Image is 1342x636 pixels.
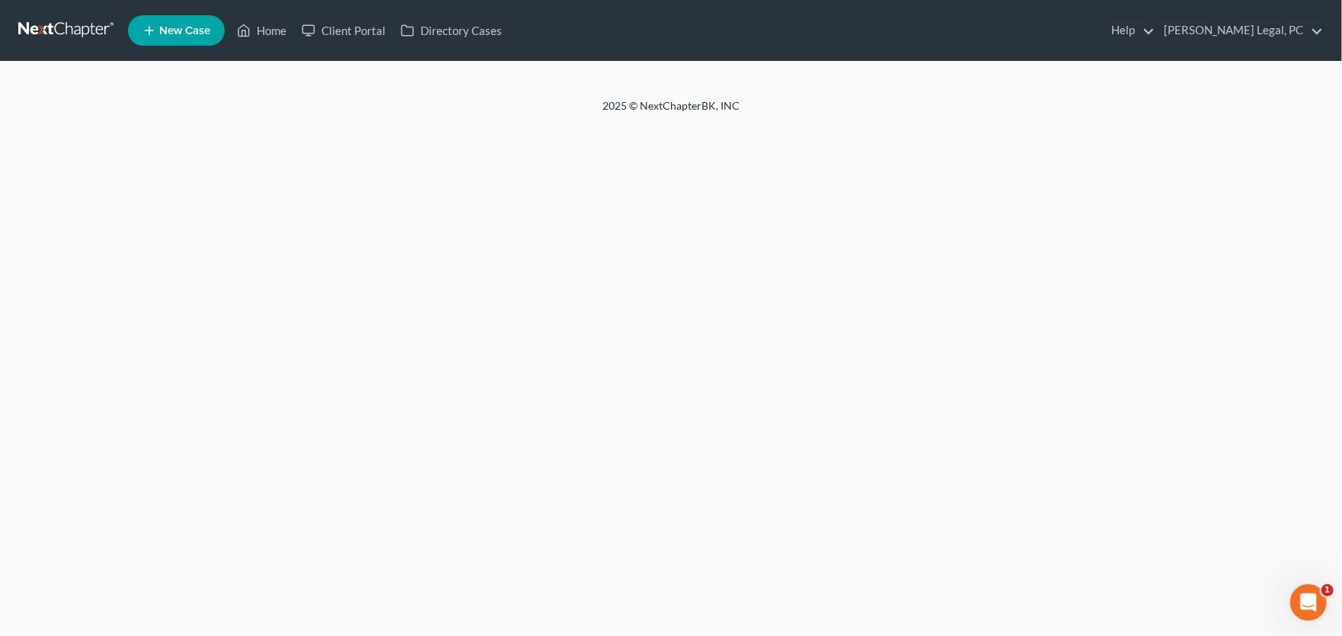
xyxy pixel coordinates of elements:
[237,98,1105,126] div: 2025 © NextChapterBK, INC
[294,17,393,44] a: Client Portal
[1104,17,1155,44] a: Help
[1156,17,1323,44] a: [PERSON_NAME] Legal, PC
[393,17,510,44] a: Directory Cases
[128,15,225,46] new-legal-case-button: New Case
[229,17,294,44] a: Home
[1290,584,1327,621] iframe: Intercom live chat
[1321,584,1334,596] span: 1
